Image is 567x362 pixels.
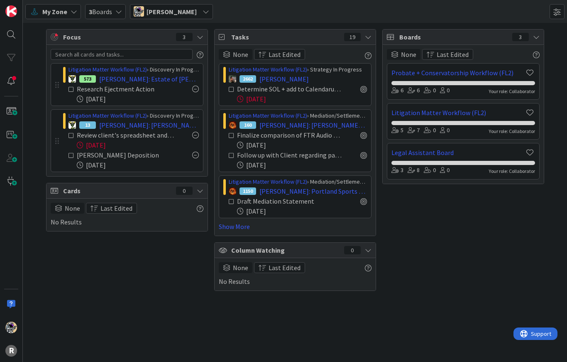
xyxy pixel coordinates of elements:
[229,121,236,129] img: TR
[391,148,525,158] a: Legal Assistant Board
[68,112,147,119] a: Litigation Matter Workflow (FL2)
[51,203,203,227] div: No Results
[237,130,342,140] div: Finalize comparison of FTR Audio and draft Agreement
[79,121,96,129] div: 13
[68,111,199,120] div: › Discovery In Progress
[391,126,403,135] div: 5
[68,121,76,129] img: NC
[176,33,193,41] div: 3
[77,150,173,160] div: [PERSON_NAME] Deposition
[437,49,469,59] span: Last Edited
[99,74,199,84] span: [PERSON_NAME]: Estate of [PERSON_NAME]
[51,49,193,60] input: Search all cards and tasks...
[147,7,197,17] span: [PERSON_NAME]
[5,5,17,17] img: Visit kanbanzone.com
[440,126,450,135] div: 0
[77,94,199,104] div: [DATE]
[79,75,96,83] div: 573
[68,65,199,74] div: › Discovery In Progress
[424,86,436,95] div: 0
[391,108,525,118] a: Litigation Matter Workflow (FL2)
[237,196,334,206] div: Draft Mediation Statement
[65,203,80,213] span: None
[77,84,171,94] div: Research Ejectment Action
[344,33,361,41] div: 19
[237,160,367,170] div: [DATE]
[259,186,367,196] span: [PERSON_NAME]: Portland Sports Medicine & Spine, et al. v. The [PERSON_NAME] Group, et al.
[254,262,305,273] button: Last Edited
[229,112,307,119] a: Litigation Matter Workflow (FL2)
[237,150,342,160] div: Follow up with Client regarding partnering with Trustee
[100,203,132,213] span: Last Edited
[42,7,67,17] span: My Zone
[5,322,17,333] img: TM
[440,166,450,175] div: 0
[408,166,420,175] div: 8
[68,66,147,73] a: Litigation Matter Workflow (FL2)
[134,6,144,17] img: TM
[254,49,305,60] button: Last Edited
[219,222,371,231] a: Show More
[240,121,256,129] div: 160
[408,86,420,95] div: 6
[233,49,248,59] span: None
[219,262,371,286] div: No Results
[401,49,416,59] span: None
[422,49,473,60] button: Last Edited
[424,166,436,175] div: 0
[259,74,309,84] span: [PERSON_NAME]
[489,128,535,135] div: Your role: Collaborator
[68,75,76,83] img: NC
[229,66,307,73] a: Litigation Matter Workflow (FL2)
[17,1,38,11] span: Support
[89,7,92,16] b: 3
[231,32,340,42] span: Tasks
[269,263,301,273] span: Last Edited
[489,88,535,95] div: Your role: Collaborator
[424,126,436,135] div: 0
[391,68,525,78] a: Probate + Conservatorship Workflow (FL2)
[237,206,367,216] div: [DATE]
[89,7,112,17] span: Boards
[231,245,340,255] span: Column Watching
[240,75,256,83] div: 2662
[408,126,420,135] div: 7
[176,187,193,195] div: 0
[237,94,367,104] div: [DATE]
[229,178,307,185] a: Litigation Matter Workflow (FL2)
[489,167,535,175] div: Your role: Collaborator
[229,75,236,83] img: MW
[259,120,367,130] span: [PERSON_NAME]: [PERSON_NAME] [PERSON_NAME]
[344,246,361,254] div: 0
[440,86,450,95] div: 0
[63,32,169,42] span: Focus
[77,130,174,140] div: Review client's spreadsheet and other docs sent 9/2
[99,120,199,130] span: [PERSON_NAME]: [PERSON_NAME]
[63,186,172,196] span: Cards
[77,160,199,170] div: [DATE]
[233,263,248,273] span: None
[399,32,508,42] span: Boards
[240,187,256,195] div: 1150
[237,84,342,94] div: Determine SOL + add to Calendarupdate card custom field
[86,203,137,214] button: Last Edited
[391,86,403,95] div: 6
[229,187,236,195] img: TR
[391,166,403,175] div: 3
[512,33,529,41] div: 3
[77,140,199,150] div: [DATE]
[5,345,17,357] div: R
[229,65,367,74] div: › Strategy In Progress
[229,177,367,186] div: › Mediation/Settlement in Progress
[269,49,301,59] span: Last Edited
[237,140,367,150] div: [DATE]
[229,111,367,120] div: › Mediation/Settlement in Progress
